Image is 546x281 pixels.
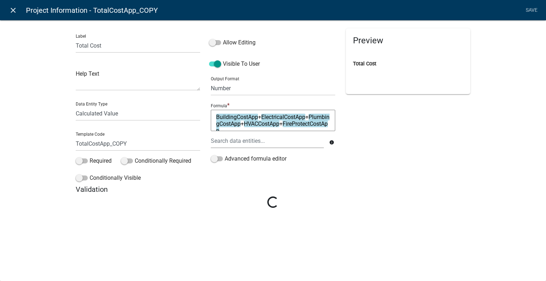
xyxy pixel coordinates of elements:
[211,103,227,108] p: Formula
[209,38,256,47] label: Allow Editing
[329,140,334,145] i: info
[211,134,324,148] input: Search data entities...
[76,157,112,165] label: Required
[121,157,191,165] label: Conditionally Required
[76,185,470,194] h5: Validation
[353,61,376,66] label: Total Cost
[523,4,540,17] a: Save
[209,60,260,68] label: Visible To User
[211,155,287,163] label: Advanced formula editor
[26,3,158,17] span: Project Information - TotalCostApp_COPY
[76,174,141,182] label: Conditionally Visible
[9,6,17,15] i: close
[353,36,463,46] h5: Preview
